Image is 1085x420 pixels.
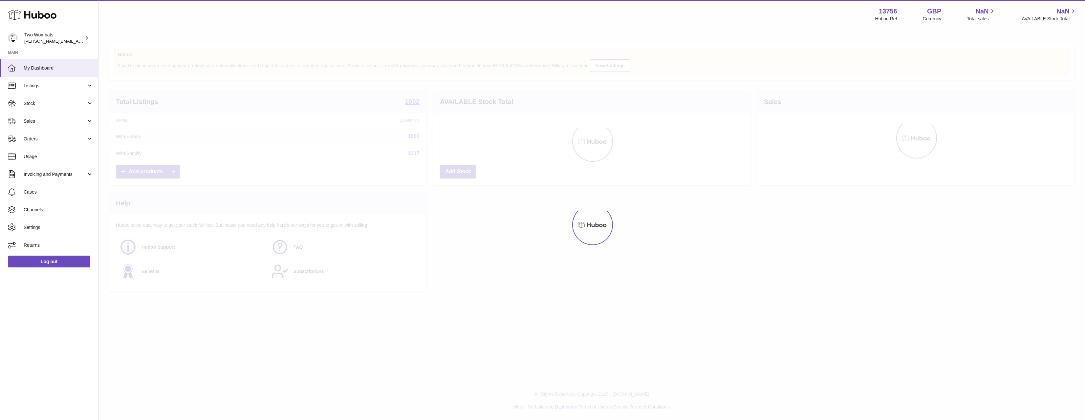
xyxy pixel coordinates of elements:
div: Huboo Ref [875,16,897,22]
img: alan@twowombats.com [8,33,18,43]
span: [PERSON_NAME][EMAIL_ADDRESS][DOMAIN_NAME] [24,38,132,44]
div: Two Wombats [24,32,83,44]
span: Total sales [967,16,996,22]
span: AVAILABLE Stock Total [1022,16,1077,22]
span: NaN [975,7,988,16]
span: NaN [1056,7,1070,16]
span: Returns [24,242,93,248]
span: Channels [24,207,93,213]
span: My Dashboard [24,65,93,71]
span: Settings [24,224,93,231]
a: NaN AVAILABLE Stock Total [1022,7,1077,22]
a: NaN Total sales [967,7,996,22]
span: Listings [24,83,86,89]
span: Stock [24,100,86,107]
span: Orders [24,136,86,142]
strong: 13756 [879,7,897,16]
div: Currency [923,16,942,22]
a: Log out [8,256,90,267]
strong: GBP [927,7,941,16]
span: Cases [24,189,93,195]
span: Sales [24,118,86,124]
span: Invoicing and Payments [24,171,86,178]
span: Usage [24,154,93,160]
